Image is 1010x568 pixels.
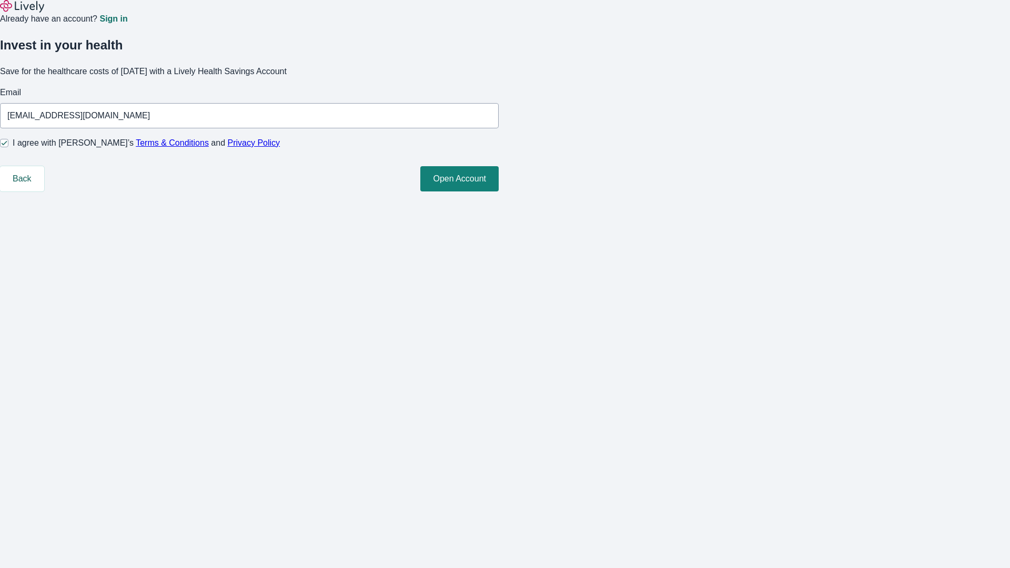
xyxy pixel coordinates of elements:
a: Privacy Policy [228,138,280,147]
a: Terms & Conditions [136,138,209,147]
button: Open Account [420,166,499,191]
a: Sign in [99,15,127,23]
span: I agree with [PERSON_NAME]’s and [13,137,280,149]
